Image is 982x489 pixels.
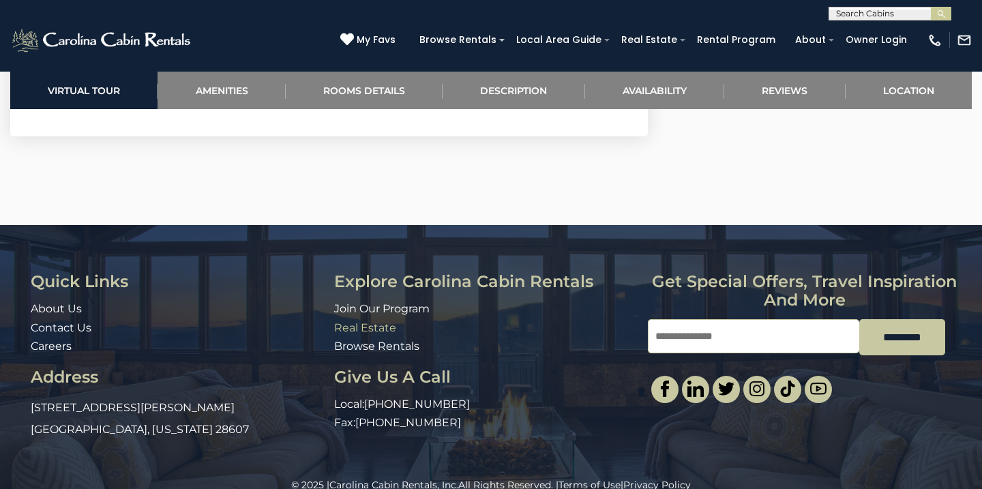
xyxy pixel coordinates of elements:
a: Owner Login [839,29,914,50]
img: mail-regular-white.png [957,33,972,48]
img: linkedin-single.svg [687,381,704,397]
a: Real Estate [614,29,684,50]
a: About [788,29,833,50]
a: Careers [31,340,72,353]
a: Rental Program [690,29,782,50]
img: phone-regular-white.png [927,33,942,48]
h3: Give Us A Call [334,368,638,386]
a: Join Our Program [334,302,430,315]
p: Local: [334,397,638,413]
a: Browse Rentals [334,340,419,353]
a: Contact Us [31,321,91,334]
a: [PHONE_NUMBER] [355,416,461,429]
a: My Favs [340,33,399,48]
h3: Get special offers, travel inspiration and more [648,273,962,309]
img: twitter-single.svg [718,381,734,397]
a: About Us [31,302,82,315]
a: Browse Rentals [413,29,503,50]
img: instagram-single.svg [749,381,765,397]
a: Real Estate [334,321,396,334]
a: [PHONE_NUMBER] [364,398,470,411]
img: White-1-2.png [10,27,194,54]
img: youtube-light.svg [810,381,827,397]
a: Virtual Tour [10,72,158,109]
h3: Quick Links [31,273,324,291]
img: tiktok.svg [779,381,796,397]
a: Location [846,72,972,109]
a: Amenities [158,72,285,109]
a: Rooms Details [286,72,443,109]
a: Description [443,72,584,109]
a: Availability [585,72,724,109]
span: My Favs [357,33,396,47]
a: Local Area Guide [509,29,608,50]
img: facebook-single.svg [657,381,673,397]
a: Reviews [724,72,845,109]
p: Fax: [334,415,638,431]
h3: Explore Carolina Cabin Rentals [334,273,638,291]
h3: Address [31,368,324,386]
p: [STREET_ADDRESS][PERSON_NAME] [GEOGRAPHIC_DATA], [US_STATE] 28607 [31,397,324,441]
